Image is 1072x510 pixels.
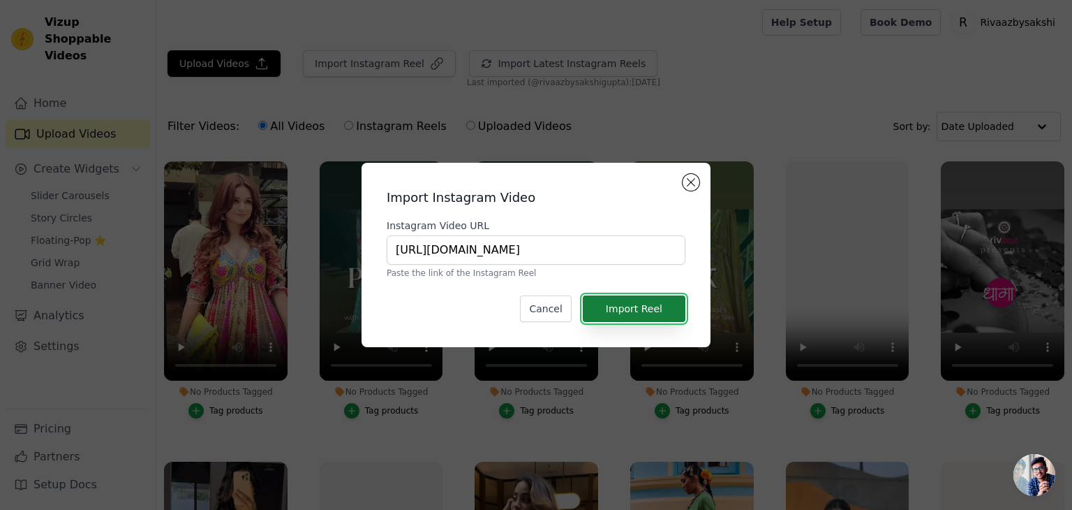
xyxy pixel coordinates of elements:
[387,268,685,279] p: Paste the link of the Instagram Reel
[683,174,699,191] button: Close modal
[387,188,685,207] h2: Import Instagram Video
[387,219,685,233] label: Instagram Video URL
[1013,454,1055,496] a: Open chat
[387,235,685,265] input: https://www.instagram.com/reel/ABC123/
[520,296,571,322] button: Cancel
[583,296,685,322] button: Import Reel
